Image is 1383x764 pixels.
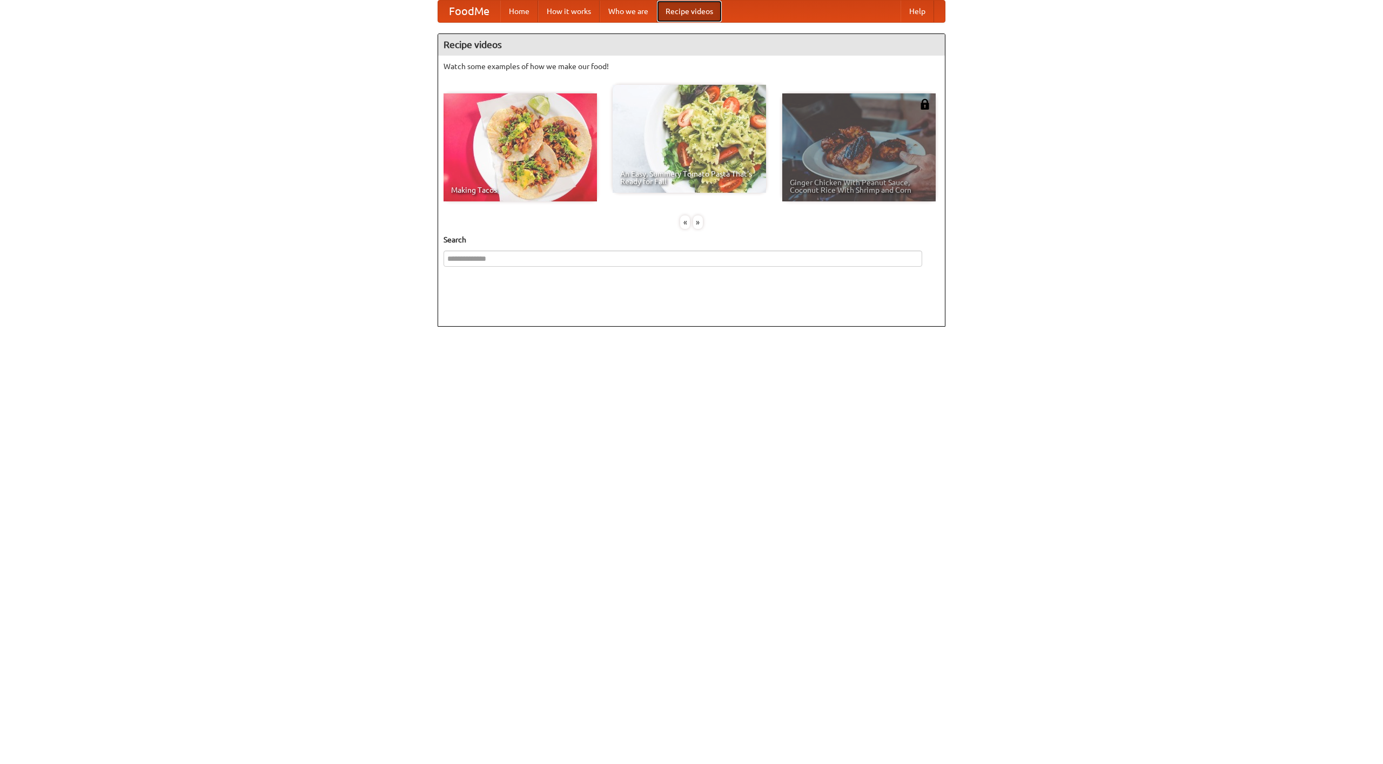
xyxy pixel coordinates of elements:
a: How it works [538,1,600,22]
div: » [693,215,703,229]
a: Recipe videos [657,1,722,22]
h4: Recipe videos [438,34,945,56]
img: 483408.png [919,99,930,110]
a: Home [500,1,538,22]
a: An Easy, Summery Tomato Pasta That's Ready for Fall [613,85,766,193]
span: An Easy, Summery Tomato Pasta That's Ready for Fall [620,170,758,185]
a: Who we are [600,1,657,22]
p: Watch some examples of how we make our food! [444,61,939,72]
h5: Search [444,234,939,245]
span: Making Tacos [451,186,589,194]
a: Making Tacos [444,93,597,201]
div: « [680,215,690,229]
a: FoodMe [438,1,500,22]
a: Help [901,1,934,22]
